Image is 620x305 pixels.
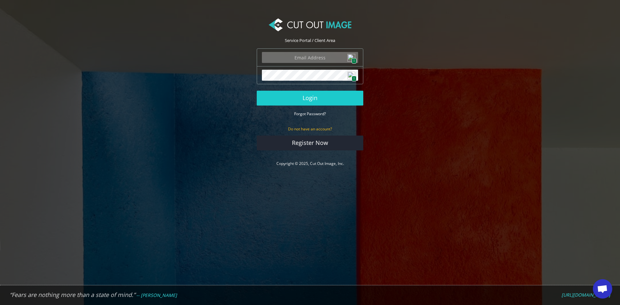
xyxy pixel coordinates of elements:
[257,91,363,106] button: Login
[288,126,332,132] small: Do not have an account?
[136,292,177,298] em: -- [PERSON_NAME]
[562,292,610,298] a: [URL][DOMAIN_NAME]
[276,161,344,166] a: Copyright © 2025, Cut Out Image, Inc.
[347,54,355,62] img: npw-badge-icon.svg
[285,37,335,43] span: Service Portal / Client Area
[269,18,351,31] img: Cut Out Image
[262,52,358,63] input: Email Address
[10,291,135,299] em: “Fears are nothing more than a state of mind.”
[347,72,355,79] img: npw-badge-icon.svg
[352,76,356,81] span: 1
[593,279,612,299] a: Open de chat
[294,111,326,117] a: Forgot Password?
[352,58,356,64] span: 1
[257,136,363,150] a: Register Now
